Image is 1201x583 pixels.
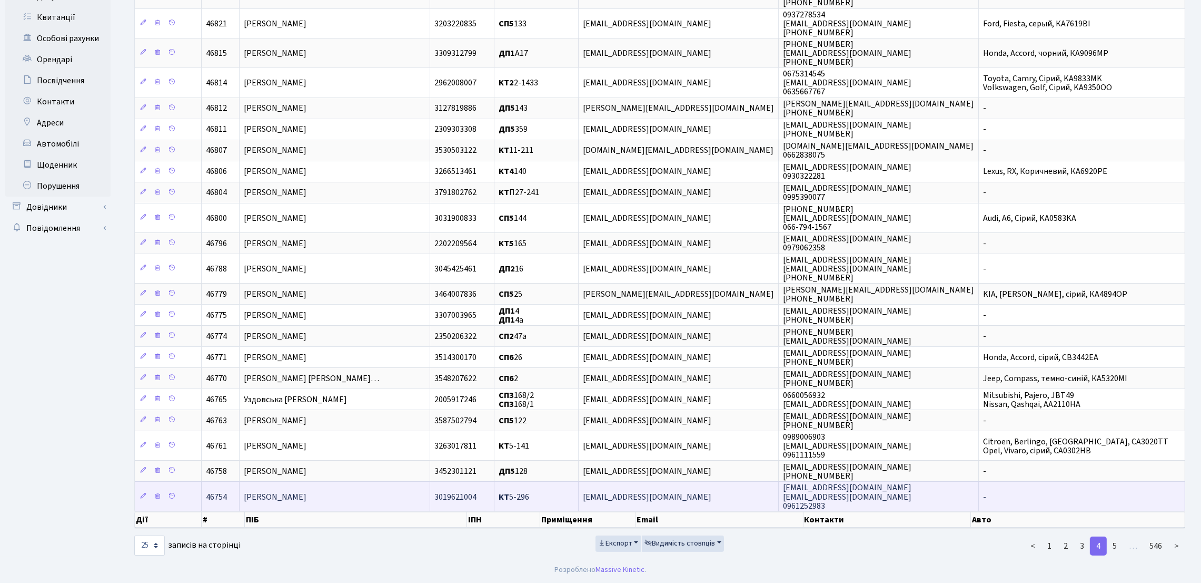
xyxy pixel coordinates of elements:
span: Експорт [598,538,632,549]
span: 46788 [206,263,227,275]
span: 128 [499,466,528,478]
b: СП3 [499,390,514,401]
span: 140 [499,166,527,178]
span: Toyota, Camry, Сірий, KA9833MK Volkswagen, Golf, Сірий, KA9350OO [983,73,1112,93]
span: 3452301121 [434,466,477,478]
span: [EMAIL_ADDRESS][DOMAIN_NAME] [583,18,711,30]
span: Уздовська [PERSON_NAME] [244,394,347,405]
span: [EMAIL_ADDRESS][DOMAIN_NAME] [583,187,711,199]
b: КТ [499,491,509,503]
span: [EMAIL_ADDRESS][DOMAIN_NAME] [583,373,711,384]
span: 3307003965 [434,309,477,321]
span: [EMAIL_ADDRESS][DOMAIN_NAME] [583,238,711,249]
span: 3791802762 [434,187,477,199]
span: 133 [499,18,527,30]
span: 46774 [206,331,227,342]
span: [PERSON_NAME] [244,415,306,426]
a: 4 [1090,537,1107,556]
span: 46811 [206,124,227,135]
span: [PERSON_NAME] [244,331,306,342]
span: [EMAIL_ADDRESS][DOMAIN_NAME] [PHONE_NUMBER] [783,461,911,482]
a: 5 [1106,537,1123,556]
span: 46758 [206,466,227,478]
span: Audi, А6, Сірий, KA0583KA [983,212,1076,224]
span: [PERSON_NAME] [244,309,306,321]
span: 3127819886 [434,103,477,114]
th: Дії [135,512,202,528]
span: 46775 [206,309,227,321]
th: # [202,512,245,528]
span: Jeep, Compass, темно-синій, КА5320МІ [983,373,1127,384]
a: Повідомлення [5,218,111,239]
th: Авто [971,512,1185,528]
span: 122 [499,415,527,426]
span: [EMAIL_ADDRESS][DOMAIN_NAME] [583,263,711,275]
b: СП5 [499,415,514,426]
span: [PERSON_NAME] [244,263,306,275]
span: [EMAIL_ADDRESS][DOMAIN_NAME] [EMAIL_ADDRESS][DOMAIN_NAME] [PHONE_NUMBER] [783,254,911,284]
span: [EMAIL_ADDRESS][DOMAIN_NAME] [PHONE_NUMBER] [783,347,911,368]
span: 165 [499,238,527,249]
span: [PERSON_NAME] [244,187,306,199]
span: 46763 [206,415,227,426]
span: 46821 [206,18,227,30]
span: 46812 [206,103,227,114]
span: [PHONE_NUMBER] [EMAIL_ADDRESS][DOMAIN_NAME] [PHONE_NUMBER] [783,38,911,68]
th: Контакти [803,512,971,528]
b: ДП1 [499,305,515,317]
span: [PERSON_NAME] [244,166,306,178]
th: Email [636,512,803,528]
a: Особові рахунки [5,28,111,49]
span: 2-1433 [499,77,538,89]
span: [EMAIL_ADDRESS][DOMAIN_NAME] [EMAIL_ADDRESS][DOMAIN_NAME] 0961252983 [783,482,911,512]
span: [PERSON_NAME] [244,288,306,300]
span: 46800 [206,212,227,224]
span: 2202209564 [434,238,477,249]
span: 16 [499,263,523,275]
span: [EMAIL_ADDRESS][DOMAIN_NAME] 0930322281 [783,161,911,182]
span: 3309312799 [434,47,477,59]
span: - [983,103,986,114]
b: ДП1 [499,47,515,59]
span: - [983,309,986,321]
label: записів на сторінці [134,536,241,556]
select: записів на сторінці [134,536,165,556]
b: КТ [499,440,509,452]
span: - [983,124,986,135]
b: КТ [499,187,509,199]
span: 4 4а [499,305,523,326]
span: Citroen, Berlingo, [GEOGRAPHIC_DATA], CA3020TT Opel, Vivaro, сірий, CA0302HB [983,436,1168,456]
span: [EMAIL_ADDRESS][DOMAIN_NAME] [583,466,711,478]
span: - [983,238,986,249]
span: 46806 [206,166,227,178]
a: Massive Kinetic [596,564,645,575]
span: 2005917246 [434,394,477,405]
span: [EMAIL_ADDRESS][DOMAIN_NAME] [PHONE_NUMBER] [783,411,911,431]
span: 3019621004 [434,491,477,503]
b: СП5 [499,18,514,30]
a: Контакти [5,91,111,112]
span: [PERSON_NAME] [244,466,306,478]
span: 3045425461 [434,263,477,275]
span: 0937278534 [EMAIL_ADDRESS][DOMAIN_NAME] [PHONE_NUMBER] [783,9,911,38]
span: 11-211 [499,145,533,157]
a: Довідники [5,197,111,218]
a: 1 [1041,537,1058,556]
span: 46814 [206,77,227,89]
span: - [983,331,986,342]
b: СП3 [499,399,514,410]
span: [EMAIL_ADDRESS][DOMAIN_NAME] [583,440,711,452]
a: < [1024,537,1041,556]
span: [PERSON_NAME] [244,124,306,135]
span: 3203220835 [434,18,477,30]
span: [PERSON_NAME][EMAIL_ADDRESS][DOMAIN_NAME] [583,103,774,114]
a: 3 [1074,537,1090,556]
span: [PERSON_NAME] [244,238,306,249]
span: [PERSON_NAME][EMAIL_ADDRESS][DOMAIN_NAME] [PHONE_NUMBER] [783,98,974,119]
span: 0675314545 [EMAIL_ADDRESS][DOMAIN_NAME] 0635667767 [783,68,911,98]
span: 46779 [206,288,227,300]
span: Ford, Fiesta, серый, КА7619ВІ [983,18,1090,30]
span: 5-296 [499,491,529,503]
span: 3514300170 [434,352,477,363]
b: ДП2 [499,263,515,275]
